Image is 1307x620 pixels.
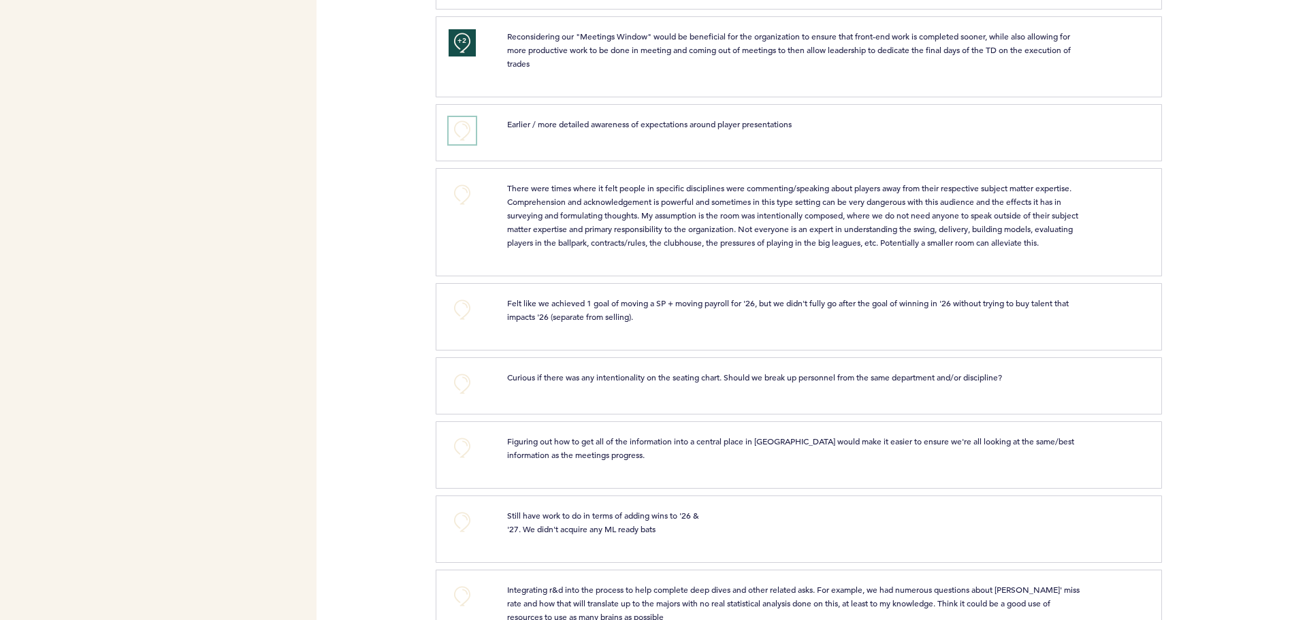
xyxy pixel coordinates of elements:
[449,29,476,56] button: +2
[507,31,1073,69] span: Reconsidering our "Meetings Window" would be beneficial for the organization to ensure that front...
[507,297,1071,322] span: Felt like we achieved 1 goal of moving a SP + moving payroll for '26, but we didn't fully go afte...
[507,436,1076,460] span: Figuring out how to get all of the information into a central place in [GEOGRAPHIC_DATA] would ma...
[457,34,467,48] span: +2
[507,510,701,534] span: Still have work to do in terms of adding wins to '26 & '27. We didn't acquire any ML ready bats
[507,182,1080,248] span: There were times where it felt people in specific disciplines were commenting/speaking about play...
[507,118,792,129] span: Earlier / more detailed awareness of expectations around player presentations
[507,372,1002,382] span: Curious if there was any intentionality on the seating chart. Should we break up personnel from t...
